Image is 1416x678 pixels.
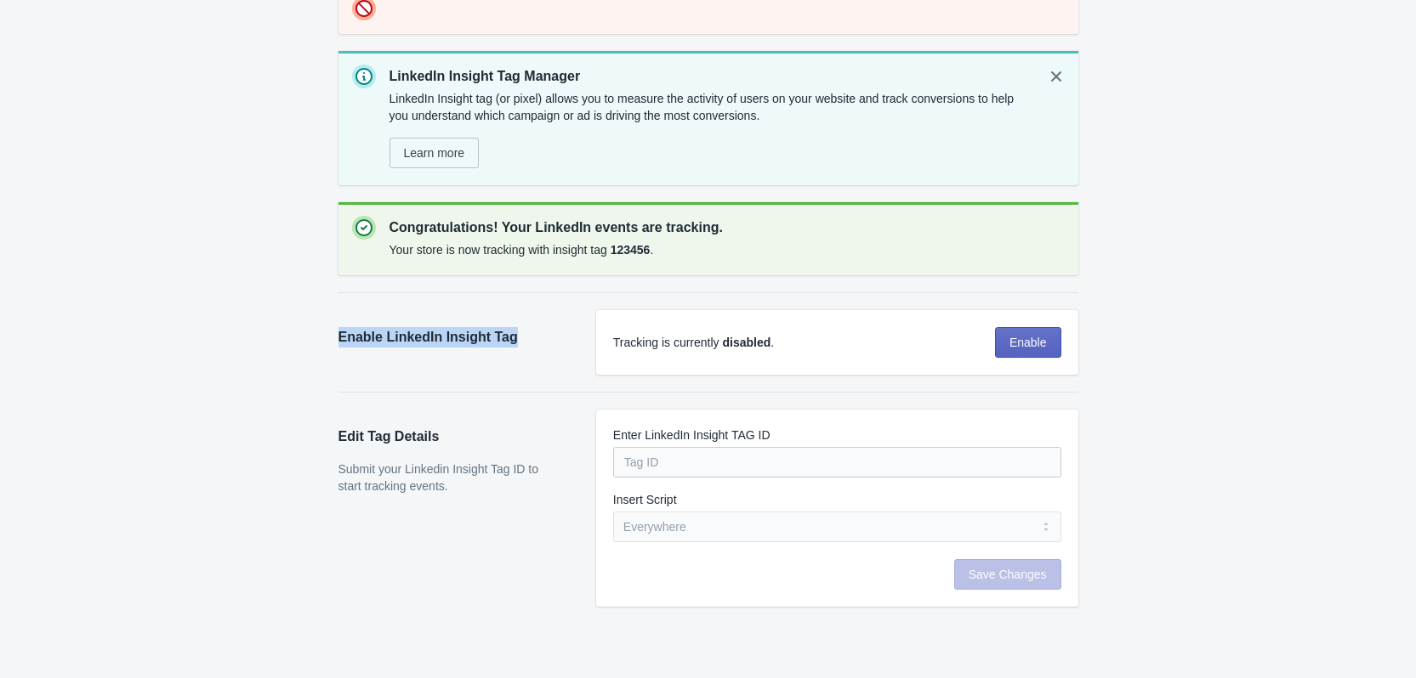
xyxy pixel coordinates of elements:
[390,90,1031,124] p: LinkedIn Insight tag (or pixel) allows you to measure the activity of users on your website and t...
[613,491,677,508] label: Insert Script
[995,327,1061,358] button: Enable
[390,238,1065,262] div: Your store is now tracking with insight tag .
[1041,61,1072,92] button: Dismiss notification
[611,243,651,257] b: 123456
[613,427,771,444] label: Enter LinkedIn Insight TAG ID
[338,427,562,447] h2: Edit Tag Details
[404,146,465,160] span: Learn more
[390,218,1065,238] p: Congratulations! Your LinkedIn events are tracking.
[390,66,1031,87] p: LinkedIn Insight Tag Manager
[613,334,981,351] div: Tracking is currently .
[722,336,771,349] span: disabled
[390,138,480,168] a: Learn more
[1009,336,1047,349] span: Enable
[338,460,562,494] p: Submit your Linkedin Insight Tag ID to start tracking events.
[338,327,562,347] h2: Enable LinkedIn Insight Tag
[613,447,1061,477] input: Tag ID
